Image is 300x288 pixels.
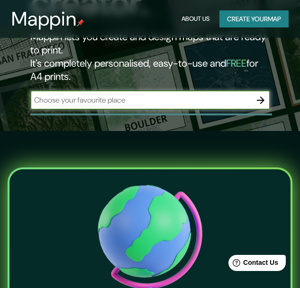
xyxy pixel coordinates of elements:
h5: FREE [226,57,246,70]
input: Choose your favourite place [30,95,251,105]
iframe: Help widget launcher [216,251,290,278]
h3: Mappin [11,8,77,30]
h2: Mappin lets you create and design maps that are ready to print. It's completely personalised, eas... [30,30,270,83]
img: mappin-pin [77,19,84,26]
button: Create yourmap [219,10,289,28]
button: About Us [179,10,212,28]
